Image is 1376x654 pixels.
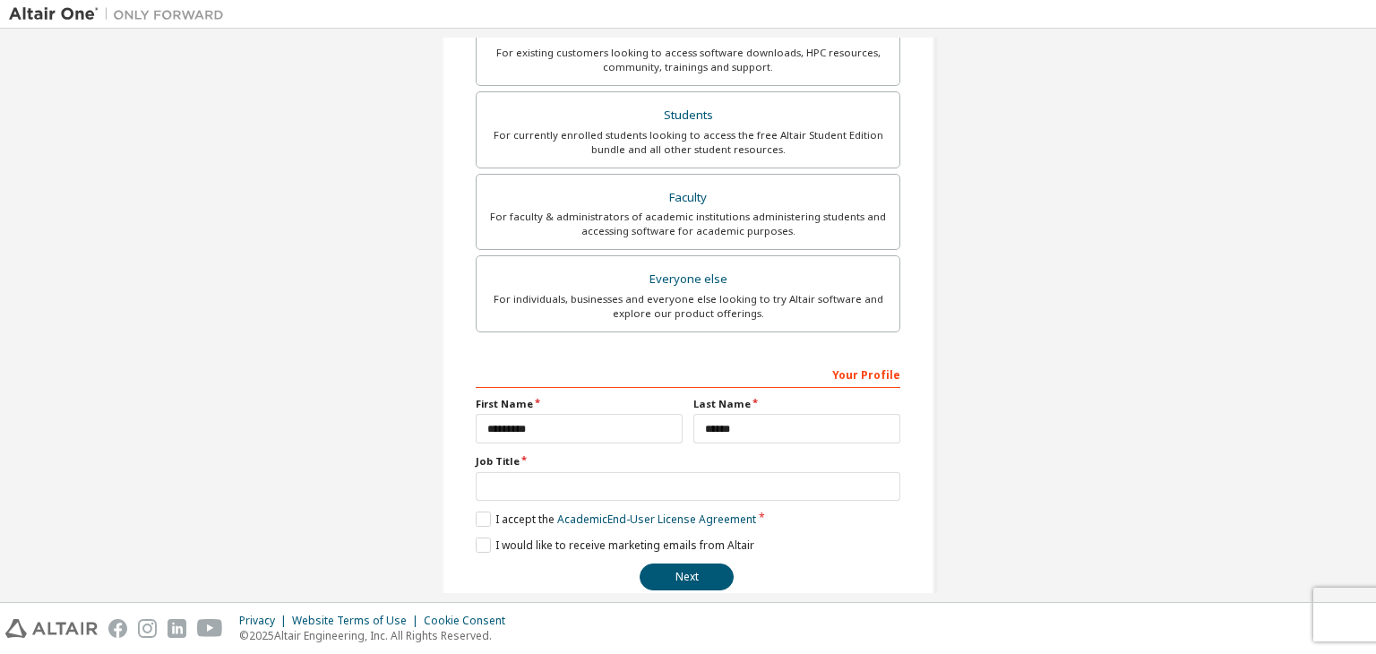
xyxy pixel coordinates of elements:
[424,614,516,628] div: Cookie Consent
[197,619,223,638] img: youtube.svg
[487,185,889,211] div: Faculty
[9,5,233,23] img: Altair One
[476,454,900,469] label: Job Title
[476,512,756,527] label: I accept the
[108,619,127,638] img: facebook.svg
[487,267,889,292] div: Everyone else
[487,103,889,128] div: Students
[5,619,98,638] img: altair_logo.svg
[476,359,900,388] div: Your Profile
[557,512,756,527] a: Academic End-User License Agreement
[239,614,292,628] div: Privacy
[138,619,157,638] img: instagram.svg
[292,614,424,628] div: Website Terms of Use
[239,628,516,643] p: © 2025 Altair Engineering, Inc. All Rights Reserved.
[693,397,900,411] label: Last Name
[487,128,889,157] div: For currently enrolled students looking to access the free Altair Student Edition bundle and all ...
[487,292,889,321] div: For individuals, businesses and everyone else looking to try Altair software and explore our prod...
[487,210,889,238] div: For faculty & administrators of academic institutions administering students and accessing softwa...
[476,397,683,411] label: First Name
[168,619,186,638] img: linkedin.svg
[476,538,754,553] label: I would like to receive marketing emails from Altair
[640,564,734,590] button: Next
[487,46,889,74] div: For existing customers looking to access software downloads, HPC resources, community, trainings ...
